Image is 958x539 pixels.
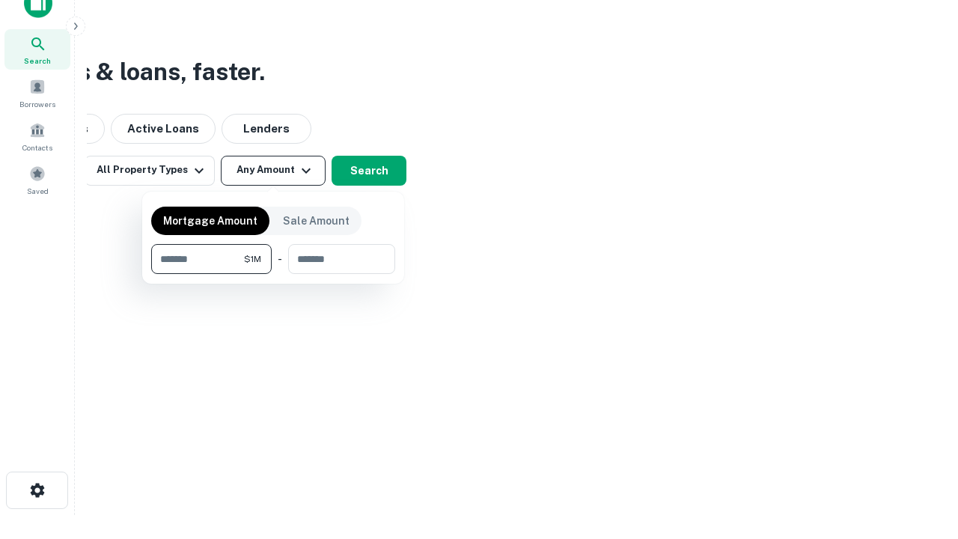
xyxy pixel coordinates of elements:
[278,244,282,274] div: -
[244,252,261,266] span: $1M
[283,213,350,229] p: Sale Amount
[883,371,958,443] iframe: Chat Widget
[163,213,257,229] p: Mortgage Amount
